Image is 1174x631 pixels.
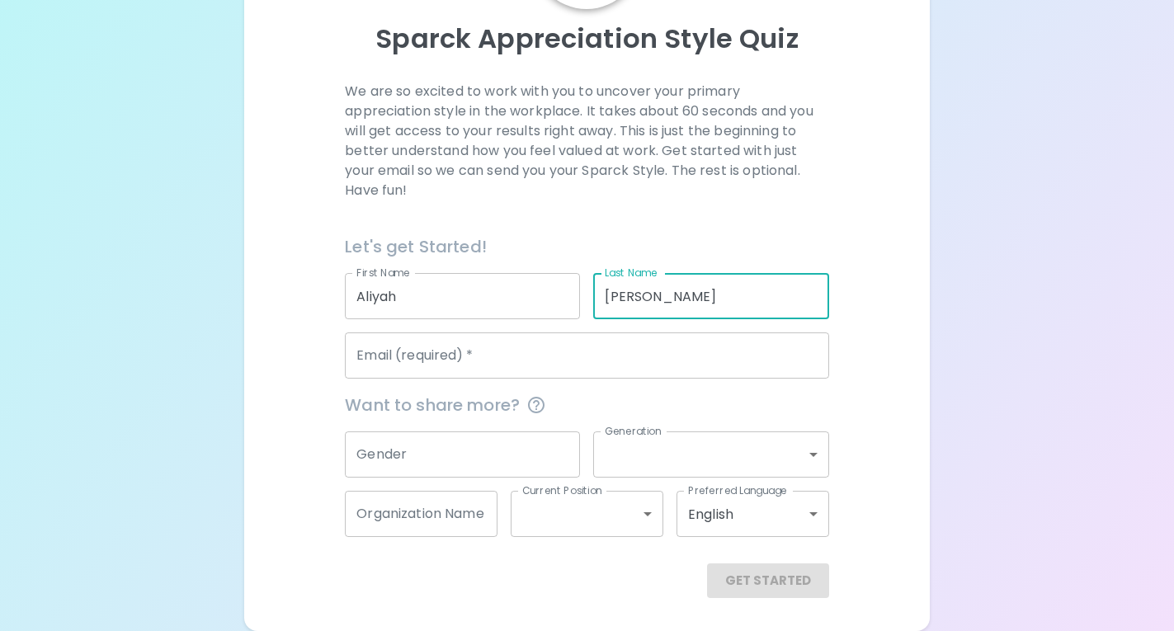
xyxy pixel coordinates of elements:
[688,483,787,497] label: Preferred Language
[345,392,829,418] span: Want to share more?
[522,483,602,497] label: Current Position
[605,266,657,280] label: Last Name
[677,491,829,537] div: English
[356,266,410,280] label: First Name
[526,395,546,415] svg: This information is completely confidential and only used for aggregated appreciation studies at ...
[345,82,829,200] p: We are so excited to work with you to uncover your primary appreciation style in the workplace. I...
[264,22,909,55] p: Sparck Appreciation Style Quiz
[605,424,662,438] label: Generation
[345,233,829,260] h6: Let's get Started!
